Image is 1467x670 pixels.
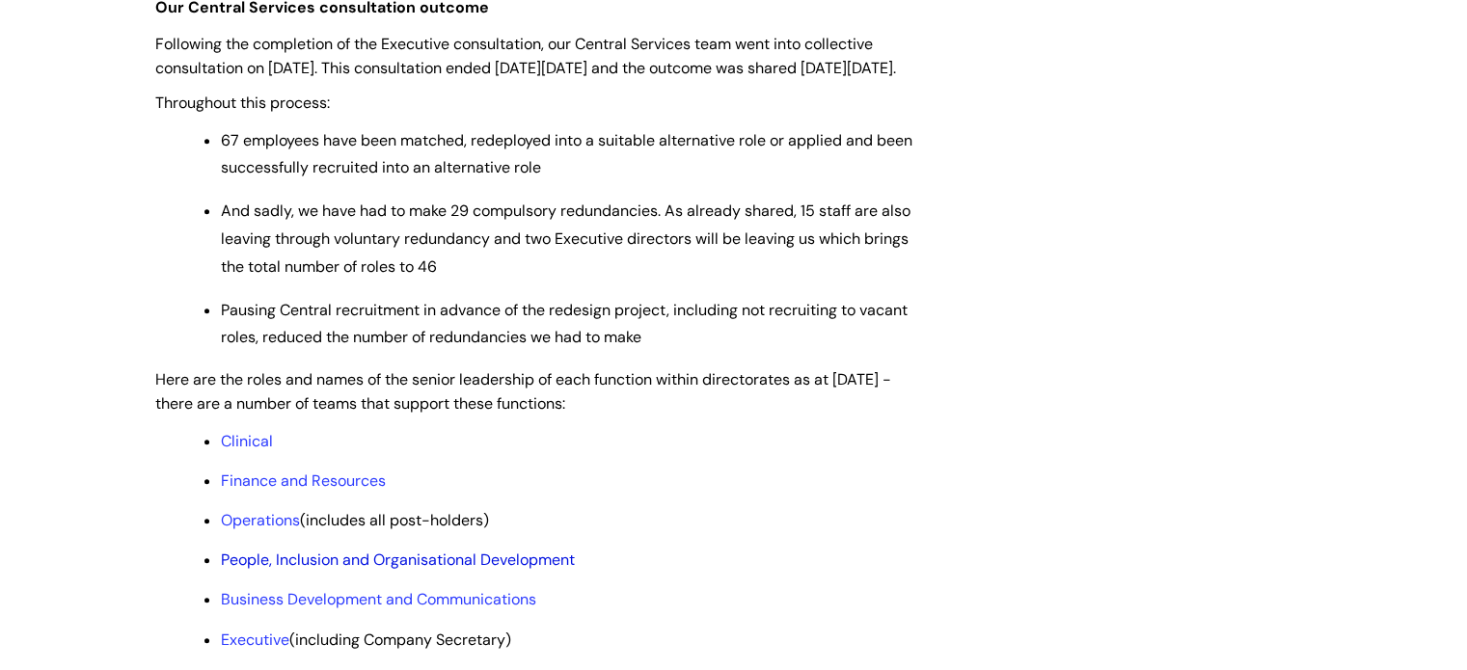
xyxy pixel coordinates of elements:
span: (including Company Secretary) [221,630,511,650]
a: Finance and Resources [221,470,386,491]
a: Operations [221,510,300,530]
p: And sadly, we have had to make 29 compulsory redundancies. As already shared, 15 staff are also l... [221,198,917,281]
span: Here are the roles and names of the senior leadership of each function within directorates as at ... [155,369,891,414]
a: Executive [221,630,289,650]
span: (includes all post-holders) [221,510,489,530]
a: People, Inclusion and Organisational Development [221,549,575,570]
span: Throughout this process: [155,93,330,113]
p: Pausing Central recruitment in advance of the redesign project, including not recruiting to vacan... [221,297,917,353]
a: Business Development and Communications [221,589,536,609]
p: 67 employees have been matched, redeployed into a suitable alternative role or applied and been s... [221,127,917,183]
a: Clinical [221,431,273,451]
span: Following the completion of the Executive consultation, our Central Services team went into colle... [155,34,896,78]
